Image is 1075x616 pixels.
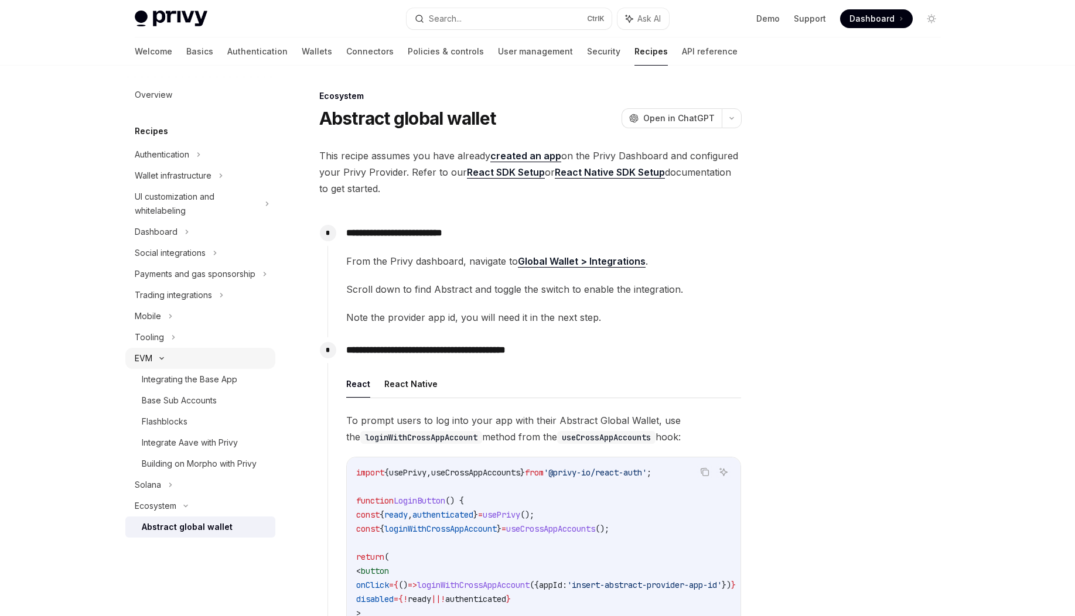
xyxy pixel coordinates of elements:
span: Ask AI [637,13,661,25]
span: } [506,594,511,604]
span: Open in ChatGPT [643,112,715,124]
span: } [520,467,525,478]
span: LoginButton [394,495,445,506]
span: loginWithCrossAppAccount [384,523,497,534]
span: { [380,509,384,520]
span: () [398,580,408,590]
span: Note the provider app id, you will need it in the next step. [346,309,741,326]
a: Wallets [302,37,332,66]
a: React SDK Setup [467,166,545,179]
button: Toggle dark mode [922,9,941,28]
a: Integrating the Base App [125,369,275,390]
span: return [356,552,384,562]
a: Building on Morpho with Privy [125,453,275,474]
a: Policies & controls [408,37,484,66]
span: { [398,594,403,604]
a: Recipes [634,37,668,66]
span: onClick [356,580,389,590]
div: Social integrations [135,246,206,260]
span: function [356,495,394,506]
span: { [384,467,389,478]
a: API reference [682,37,738,66]
div: Payments and gas sponsorship [135,267,255,281]
a: Welcome [135,37,172,66]
button: React Native [384,370,438,398]
a: Authentication [227,37,288,66]
a: Global Wallet > Integrations [518,255,646,268]
div: Authentication [135,148,189,162]
span: '@privy-io/react-auth' [544,467,647,478]
img: light logo [135,11,207,27]
span: { [394,580,398,590]
div: Solana [135,478,161,492]
div: Abstract global wallet [142,520,233,534]
a: User management [498,37,573,66]
a: Demo [756,13,780,25]
span: { [380,523,384,534]
span: < [356,566,361,576]
span: loginWithCrossAppAccount [417,580,530,590]
a: Connectors [346,37,394,66]
span: , [426,467,431,478]
div: Dashboard [135,225,178,239]
span: authenticated [445,594,506,604]
strong: Global Wallet > Integrations [518,255,646,267]
a: Integrate Aave with Privy [125,432,275,453]
span: , [408,509,412,520]
span: const [356,509,380,520]
span: = [394,594,398,604]
span: From the Privy dashboard, navigate to . [346,253,741,269]
span: } [731,580,736,590]
span: authenticated [412,509,473,520]
span: ( [384,552,389,562]
span: This recipe assumes you have already on the Privy Dashboard and configured your Privy Provider. R... [319,148,742,197]
span: || [431,594,441,604]
button: React [346,370,370,398]
a: Base Sub Accounts [125,390,275,411]
span: usePrivy [389,467,426,478]
span: ; [647,467,651,478]
span: disabled [356,594,394,604]
span: from [525,467,544,478]
span: }) [722,580,731,590]
span: Dashboard [849,13,895,25]
span: appId: [539,580,567,590]
span: => [408,580,417,590]
a: Support [794,13,826,25]
span: import [356,467,384,478]
div: Ecosystem [319,90,742,102]
span: = [501,523,506,534]
div: Base Sub Accounts [142,393,217,408]
code: loginWithCrossAppAccount [360,431,482,444]
div: Mobile [135,309,161,323]
div: EVM [135,351,152,365]
a: Dashboard [840,9,913,28]
div: Building on Morpho with Privy [142,457,257,471]
span: (); [520,509,534,520]
div: Ecosystem [135,499,176,513]
div: Wallet infrastructure [135,169,211,183]
span: const [356,523,380,534]
button: Ask AI [716,464,731,480]
span: ! [441,594,445,604]
div: UI customization and whitelabeling [135,190,258,218]
span: button [361,566,389,576]
span: Scroll down to find Abstract and toggle the switch to enable the integration. [346,281,741,297]
span: useCrossAppAccounts [431,467,520,478]
span: 'insert-abstract-provider-app-id' [567,580,722,590]
span: = [389,580,394,590]
a: Overview [125,84,275,105]
span: } [473,509,478,520]
a: Flashblocks [125,411,275,432]
button: Open in ChatGPT [622,108,722,128]
h1: Abstract global wallet [319,108,496,129]
span: } [497,523,501,534]
code: useCrossAppAccounts [557,431,656,444]
div: Integrate Aave with Privy [142,436,238,450]
button: Ask AI [617,8,669,29]
span: ready [408,594,431,604]
span: Ctrl K [587,14,605,23]
a: created an app [490,150,561,162]
div: Flashblocks [142,415,187,429]
button: Search...CtrlK [407,8,612,29]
